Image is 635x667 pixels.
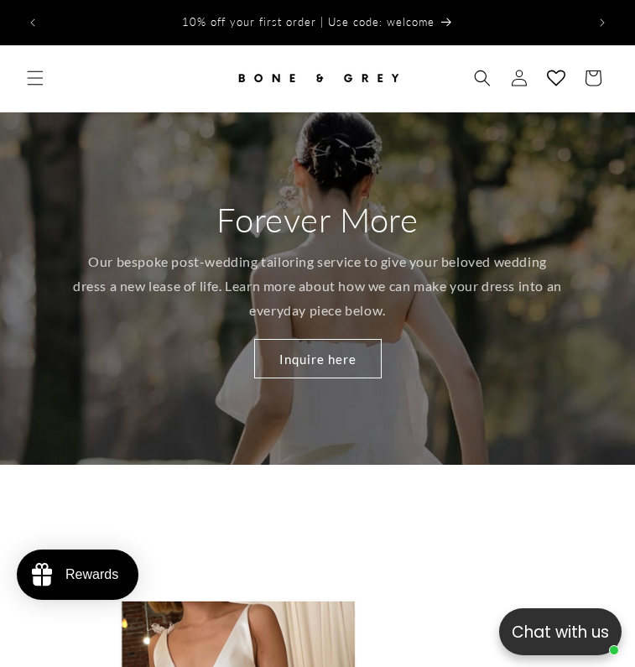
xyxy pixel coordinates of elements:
button: Previous announcement [14,4,51,41]
summary: Menu [17,60,54,96]
a: Bone and Grey Bridal [227,54,408,103]
summary: Search [464,60,501,96]
button: Next announcement [584,4,621,41]
h2: Forever More [71,198,564,242]
a: Inquire here [254,339,382,378]
button: Open chatbox [499,608,622,655]
p: Our bespoke post-wedding tailoring service to give your beloved wedding dress a new lease of life... [71,250,564,322]
div: Rewards [65,567,118,582]
img: Bone and Grey Bridal [234,60,402,96]
span: 10% off your first order | Use code: welcome [182,15,435,29]
p: Chat with us [499,620,622,644]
